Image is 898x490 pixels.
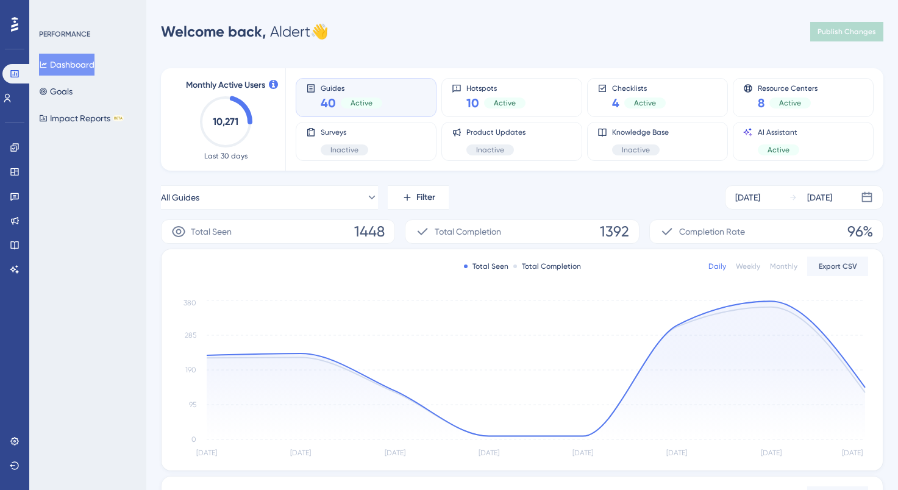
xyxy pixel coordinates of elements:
[807,257,868,276] button: Export CSV
[290,449,311,457] tspan: [DATE]
[476,145,504,155] span: Inactive
[213,116,238,127] text: 10,271
[758,127,799,137] span: AI Assistant
[385,449,405,457] tspan: [DATE]
[416,190,435,205] span: Filter
[612,83,666,92] span: Checklists
[39,107,124,129] button: Impact ReportsBETA
[354,222,385,241] span: 1448
[204,151,248,161] span: Last 30 days
[189,400,196,409] tspan: 95
[768,145,789,155] span: Active
[819,261,857,271] span: Export CSV
[761,449,782,457] tspan: [DATE]
[161,190,199,205] span: All Guides
[435,224,501,239] span: Total Completion
[466,83,526,92] span: Hotspots
[388,185,449,210] button: Filter
[466,127,526,137] span: Product Updates
[161,23,266,40] span: Welcome back,
[758,83,818,92] span: Resource Centers
[321,94,336,112] span: 40
[186,78,265,93] span: Monthly Active Users
[466,94,479,112] span: 10
[513,261,581,271] div: Total Completion
[779,98,801,108] span: Active
[679,224,745,239] span: Completion Rate
[321,83,382,92] span: Guides
[842,449,863,457] tspan: [DATE]
[736,261,760,271] div: Weekly
[185,331,196,339] tspan: 285
[666,449,687,457] tspan: [DATE]
[39,80,73,102] button: Goals
[161,185,378,210] button: All Guides
[810,22,883,41] button: Publish Changes
[622,145,650,155] span: Inactive
[321,127,368,137] span: Surveys
[464,261,508,271] div: Total Seen
[184,299,196,307] tspan: 380
[847,222,873,241] span: 96%
[758,94,764,112] span: 8
[479,449,499,457] tspan: [DATE]
[39,54,94,76] button: Dashboard
[818,27,876,37] span: Publish Changes
[634,98,656,108] span: Active
[113,115,124,121] div: BETA
[708,261,726,271] div: Daily
[351,98,372,108] span: Active
[600,222,629,241] span: 1392
[196,449,217,457] tspan: [DATE]
[191,435,196,444] tspan: 0
[494,98,516,108] span: Active
[735,190,760,205] div: [DATE]
[39,29,90,39] div: PERFORMANCE
[185,366,196,374] tspan: 190
[191,224,232,239] span: Total Seen
[612,94,619,112] span: 4
[770,261,797,271] div: Monthly
[572,449,593,457] tspan: [DATE]
[330,145,358,155] span: Inactive
[612,127,669,137] span: Knowledge Base
[161,22,329,41] div: Aldert 👋
[807,190,832,205] div: [DATE]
